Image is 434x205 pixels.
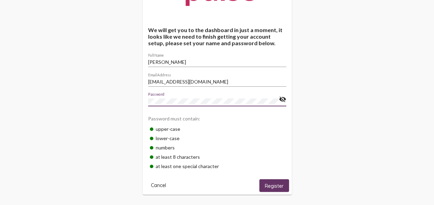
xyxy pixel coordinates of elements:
span: Register [265,183,283,189]
span: Cancel [151,182,166,188]
div: lower-case [148,134,286,143]
mat-icon: visibility_off [279,95,286,104]
div: at least one special character [148,162,286,171]
h4: We will get you to the dashboard in just a moment, it looks like we need to finish getting your a... [148,27,286,46]
div: numbers [148,143,286,152]
div: at least 8 characters [148,152,286,162]
div: upper-case [148,124,286,134]
button: Register [259,179,289,192]
button: Cancel [145,179,172,192]
div: Password must contain: [148,112,286,124]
